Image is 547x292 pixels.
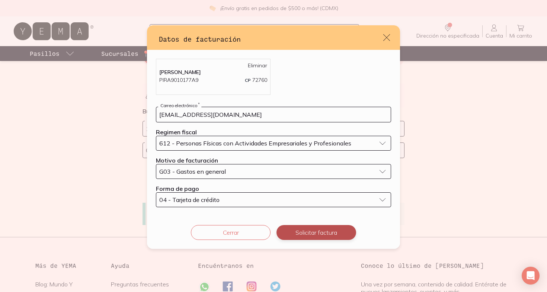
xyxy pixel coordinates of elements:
[159,76,198,84] p: PIRA9010177A9
[156,136,391,151] button: 612 - Personas Físicas con Actividades Empresariales y Profesionales
[156,157,218,164] label: Motivo de facturación
[522,267,540,285] div: Open Intercom Messenger
[147,25,400,249] div: default
[156,128,197,136] label: Regimen fiscal
[159,169,226,174] span: G03 - Gastos en general
[159,34,382,44] h3: Datos de facturación
[156,185,199,192] label: Forma de pago
[159,197,220,203] span: 04 - Tarjeta de crédito
[245,77,251,83] span: CP
[156,164,391,179] button: G03 - Gastos en general
[159,140,351,146] span: 612 - Personas Físicas con Actividades Empresariales y Profesionales
[276,225,356,240] button: Solicitar factura
[156,192,391,207] button: 04 - Tarjeta de crédito
[191,225,271,240] button: Cerrar
[245,76,267,84] p: 72760
[158,103,201,108] label: Correo electrónico
[159,69,267,76] p: [PERSON_NAME]
[248,62,267,69] a: Eliminar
